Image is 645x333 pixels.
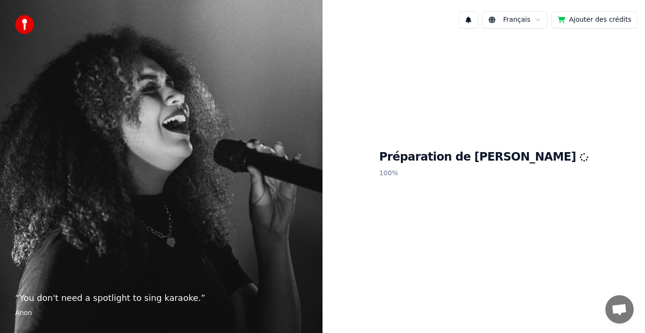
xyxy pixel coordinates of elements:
[552,11,637,28] button: Ajouter des crédits
[379,165,588,182] p: 100 %
[379,150,588,165] h1: Préparation de [PERSON_NAME]
[15,291,307,305] p: “ You don't need a spotlight to sing karaoke. ”
[15,308,307,318] footer: Anon
[605,295,634,324] a: Ouvrir le chat
[15,15,34,34] img: youka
